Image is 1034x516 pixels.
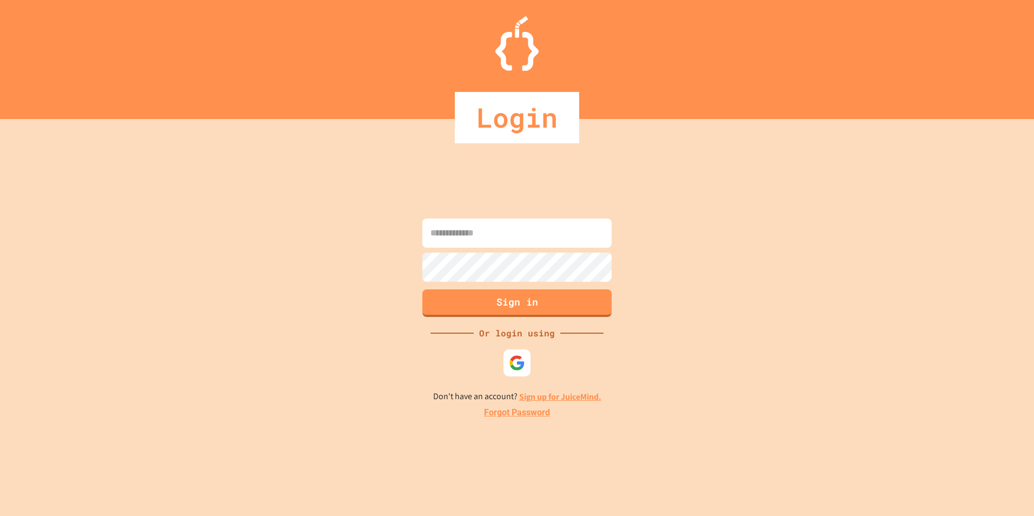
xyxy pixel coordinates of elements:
button: Sign in [422,289,612,317]
a: Sign up for JuiceMind. [519,391,601,402]
img: Logo.svg [495,16,539,71]
div: Login [455,92,579,143]
p: Don't have an account? [433,390,601,403]
img: google-icon.svg [509,355,525,371]
a: Forgot Password [484,406,550,419]
div: Or login using [474,327,560,340]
